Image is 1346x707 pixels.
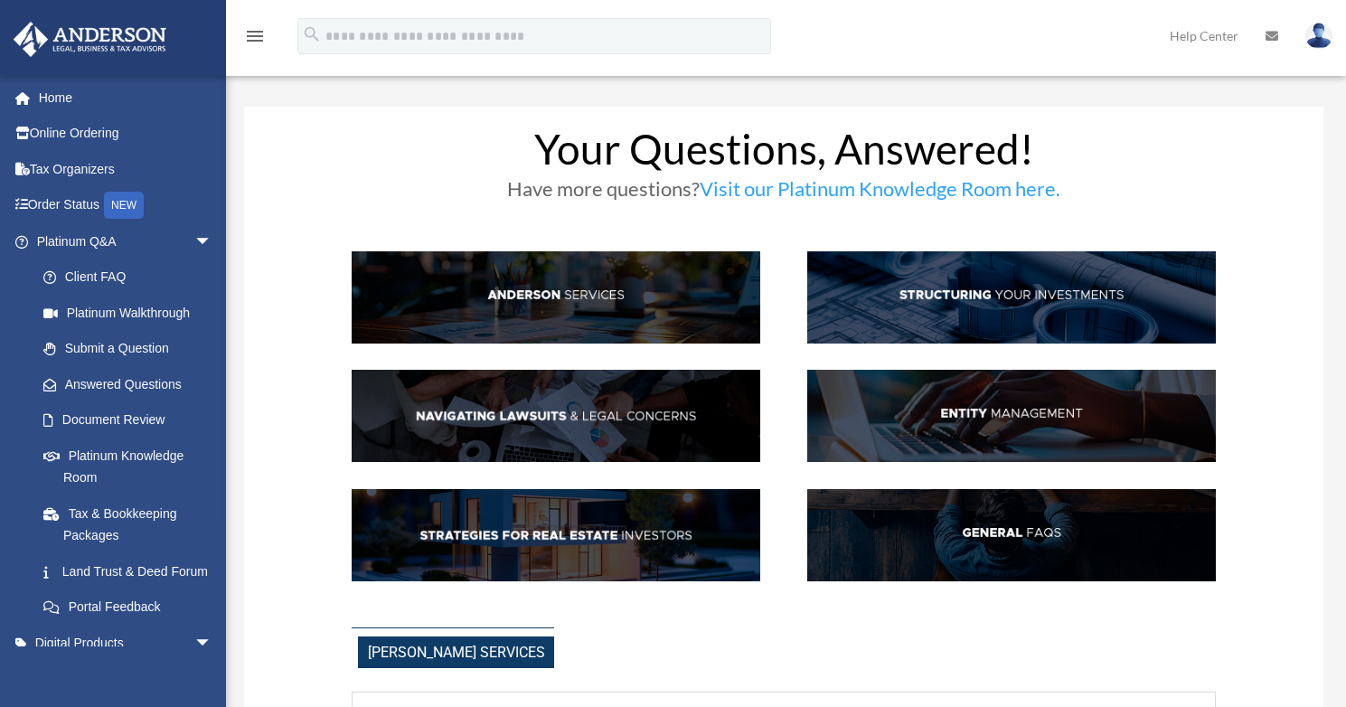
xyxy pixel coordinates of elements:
[13,223,240,259] a: Platinum Q&Aarrow_drop_down
[25,438,240,495] a: Platinum Knowledge Room
[25,366,240,402] a: Answered Questions
[352,370,759,462] img: NavLaw_hdr
[104,192,144,219] div: NEW
[13,80,240,116] a: Home
[25,295,240,331] a: Platinum Walkthrough
[25,402,240,438] a: Document Review
[807,370,1215,462] img: EntManag_hdr
[1305,23,1332,49] img: User Pic
[244,25,266,47] i: menu
[25,331,240,367] a: Submit a Question
[13,187,240,224] a: Order StatusNEW
[358,636,554,668] span: [PERSON_NAME] Services
[194,625,231,662] span: arrow_drop_down
[25,259,231,296] a: Client FAQ
[194,223,231,260] span: arrow_drop_down
[13,116,240,152] a: Online Ordering
[700,176,1060,210] a: Visit our Platinum Knowledge Room here.
[13,151,240,187] a: Tax Organizers
[25,553,240,589] a: Land Trust & Deed Forum
[25,589,240,626] a: Portal Feedback
[352,128,1215,179] h1: Your Questions, Answered!
[807,489,1215,581] img: GenFAQ_hdr
[244,32,266,47] a: menu
[352,251,759,344] img: AndServ_hdr
[807,251,1215,344] img: StructInv_hdr
[8,22,172,57] img: Anderson Advisors Platinum Portal
[302,24,322,44] i: search
[352,489,759,581] img: StratsRE_hdr
[13,625,240,661] a: Digital Productsarrow_drop_down
[352,179,1215,208] h3: Have more questions?
[25,495,240,553] a: Tax & Bookkeeping Packages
